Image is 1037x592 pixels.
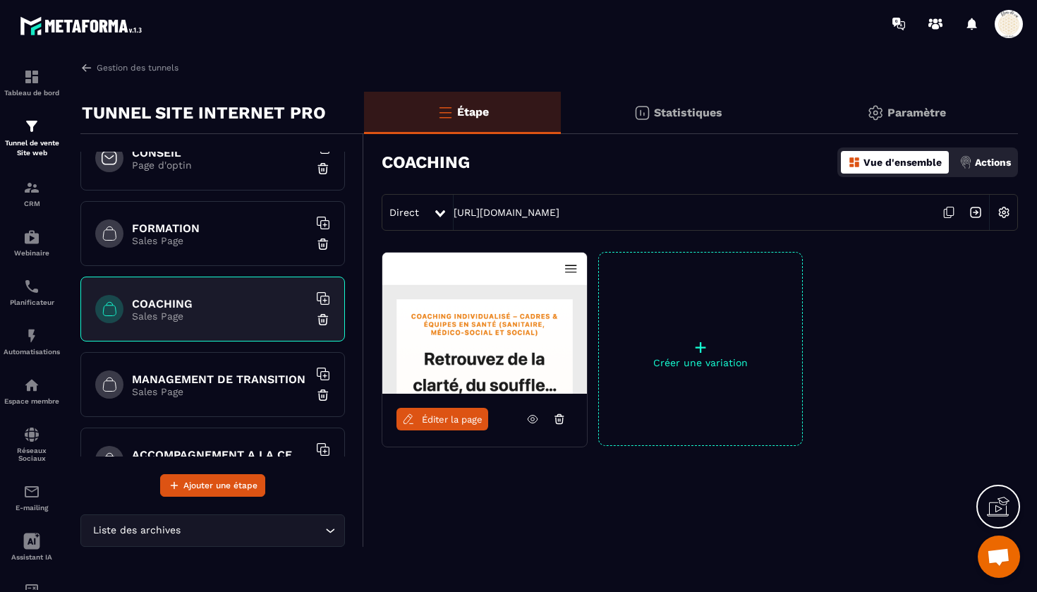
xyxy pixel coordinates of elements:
img: logo [20,13,147,39]
a: [URL][DOMAIN_NAME] [454,207,559,218]
a: formationformationTunnel de vente Site web [4,107,60,169]
a: automationsautomationsAutomatisations [4,317,60,366]
p: Sales Page [132,235,308,246]
p: Actions [975,157,1011,168]
img: arrow-next.bcc2205e.svg [962,199,989,226]
p: + [599,337,802,357]
img: actions.d6e523a2.png [959,156,972,169]
button: Ajouter une étape [160,474,265,497]
h6: ACCOMPAGNEMENT A LA CERTIFICATION HAS [132,448,308,461]
div: Ouvrir le chat [978,536,1020,578]
p: Créer une variation [599,357,802,368]
a: automationsautomationsWebinaire [4,218,60,267]
img: social-network [23,426,40,443]
img: trash [316,162,330,176]
div: Search for option [80,514,345,547]
p: Sales Page [132,310,308,322]
a: schedulerschedulerPlanificateur [4,267,60,317]
p: Vue d'ensemble [863,157,942,168]
img: formation [23,179,40,196]
img: automations [23,229,40,246]
h6: MANAGEMENT DE TRANSITION [132,373,308,386]
input: Search for option [183,523,322,538]
a: formationformationCRM [4,169,60,218]
span: Direct [389,207,419,218]
h3: COACHING [382,152,470,172]
p: Sales Page [132,386,308,397]
img: trash [316,237,330,251]
a: Éditer la page [396,408,488,430]
span: Ajouter une étape [183,478,257,493]
p: Tunnel de vente Site web [4,138,60,158]
span: Liste des archives [90,523,183,538]
p: Statistiques [654,106,722,119]
img: formation [23,68,40,85]
a: emailemailE-mailing [4,473,60,522]
img: trash [316,313,330,327]
h6: FORMATION [132,222,308,235]
img: formation [23,118,40,135]
img: bars-o.4a397970.svg [437,104,454,121]
p: Assistant IA [4,553,60,561]
img: arrow [80,61,93,74]
p: Planificateur [4,298,60,306]
a: social-networksocial-networkRéseaux Sociaux [4,416,60,473]
p: Webinaire [4,249,60,257]
a: formationformationTableau de bord [4,58,60,107]
p: Étape [457,105,489,119]
a: Assistant IA [4,522,60,572]
img: scheduler [23,278,40,295]
span: Éditer la page [422,414,483,425]
p: E-mailing [4,504,60,512]
p: CRM [4,200,60,207]
a: Gestion des tunnels [80,61,178,74]
p: Page d'optin [132,159,308,171]
img: setting-gr.5f69749f.svg [867,104,884,121]
img: image [382,253,587,394]
img: trash [316,388,330,402]
img: automations [23,377,40,394]
a: automationsautomationsEspace membre [4,366,60,416]
p: TUNNEL SITE INTERNET PRO [82,99,326,127]
img: email [23,483,40,500]
img: automations [23,327,40,344]
p: Tableau de bord [4,89,60,97]
p: Espace membre [4,397,60,405]
img: dashboard-orange.40269519.svg [848,156,861,169]
h6: COACHING [132,297,308,310]
p: Réseaux Sociaux [4,447,60,462]
h6: CONSEIL [132,146,308,159]
p: Paramètre [887,106,946,119]
img: stats.20deebd0.svg [633,104,650,121]
p: Automatisations [4,348,60,356]
img: setting-w.858f3a88.svg [990,199,1017,226]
